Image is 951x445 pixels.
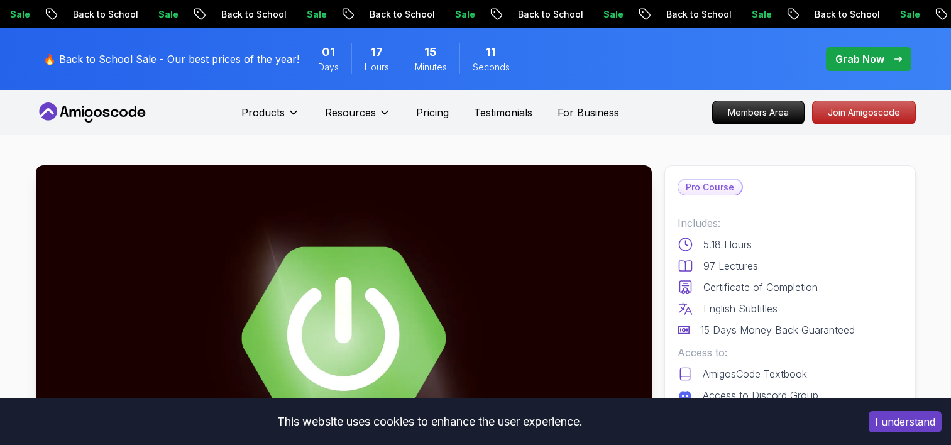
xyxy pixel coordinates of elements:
[713,101,804,124] p: Members Area
[260,8,300,21] p: Sale
[703,258,758,273] p: 97 Lectures
[558,105,619,120] a: For Business
[415,61,447,74] span: Minutes
[678,345,903,360] p: Access to:
[813,101,915,124] p: Join Amigoscode
[703,280,818,295] p: Certificate of Completion
[9,408,850,436] div: This website uses cookies to enhance the user experience.
[474,105,532,120] a: Testimonials
[678,216,903,231] p: Includes:
[619,8,705,21] p: Back to School
[111,8,151,21] p: Sale
[322,8,408,21] p: Back to School
[703,388,818,403] p: Access to Discord Group
[700,322,855,338] p: 15 Days Money Back Guaranteed
[365,61,389,74] span: Hours
[43,52,299,67] p: 🔥 Back to School Sale - Our best prices of the year!
[371,43,383,61] span: 17 Hours
[325,105,391,130] button: Resources
[703,366,807,382] p: AmigosCode Textbook
[835,52,884,67] p: Grab Now
[471,8,556,21] p: Back to School
[767,8,853,21] p: Back to School
[241,105,285,120] p: Products
[703,301,778,316] p: English Subtitles
[322,43,335,61] span: 1 Days
[424,43,437,61] span: 15 Minutes
[556,8,596,21] p: Sale
[241,105,300,130] button: Products
[325,105,376,120] p: Resources
[486,43,496,61] span: 11 Seconds
[473,61,510,74] span: Seconds
[812,101,916,124] a: Join Amigoscode
[26,8,111,21] p: Back to School
[712,101,805,124] a: Members Area
[174,8,260,21] p: Back to School
[869,411,942,432] button: Accept cookies
[853,8,893,21] p: Sale
[318,61,339,74] span: Days
[416,105,449,120] a: Pricing
[678,180,742,195] p: Pro Course
[705,8,745,21] p: Sale
[408,8,448,21] p: Sale
[703,237,752,252] p: 5.18 Hours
